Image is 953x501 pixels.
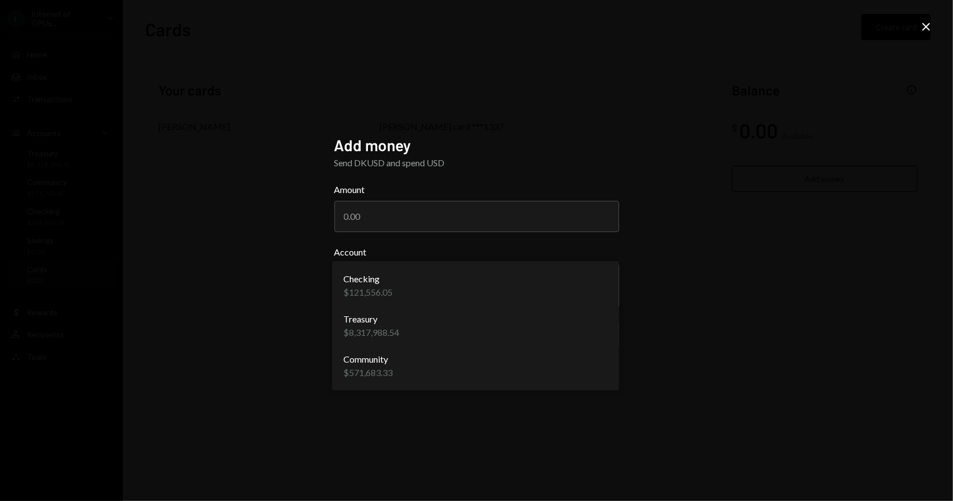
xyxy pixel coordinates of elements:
[334,201,619,232] input: 0.00
[343,312,399,326] div: Treasury
[343,326,399,339] div: $8,317,988.54
[334,156,619,170] div: Send DKUSD and spend USD
[343,286,392,299] div: $121,556.05
[334,134,619,156] h2: Add money
[334,245,619,259] label: Account
[343,353,392,366] div: Community
[343,366,392,379] div: $571,683.33
[343,272,392,286] div: Checking
[334,183,619,196] label: Amount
